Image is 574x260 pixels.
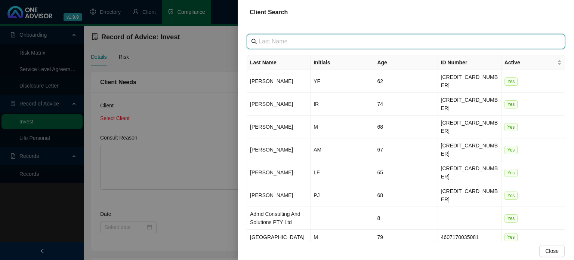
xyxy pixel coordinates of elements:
[247,184,311,207] td: [PERSON_NAME]
[377,78,383,84] span: 62
[311,70,374,93] td: YF
[438,138,502,161] td: [CREDIT_CARD_NUMBER]
[504,123,518,131] span: Yes
[247,138,311,161] td: [PERSON_NAME]
[377,192,383,198] span: 68
[504,58,556,67] span: Active
[504,146,518,154] span: Yes
[438,184,502,207] td: [CREDIT_CARD_NUMBER]
[247,93,311,116] td: [PERSON_NAME]
[504,214,518,223] span: Yes
[247,70,311,93] td: [PERSON_NAME]
[502,55,565,70] th: Active
[377,169,383,175] span: 65
[251,39,257,45] span: search
[247,161,311,184] td: [PERSON_NAME]
[247,55,311,70] th: Last Name
[311,93,374,116] td: IR
[247,207,311,230] td: Admd Consulting And Solutions PTY Ltd
[311,55,374,70] th: Initials
[438,55,502,70] th: ID Number
[504,100,518,108] span: Yes
[438,116,502,138] td: [CREDIT_CARD_NUMBER]
[250,9,288,15] span: Client Search
[438,161,502,184] td: [CREDIT_CARD_NUMBER]
[377,234,383,240] span: 79
[545,247,559,255] span: Close
[311,184,374,207] td: PJ
[374,55,438,70] th: Age
[247,116,311,138] td: [PERSON_NAME]
[311,230,374,245] td: M
[438,70,502,93] td: [CREDIT_CARD_NUMBER]
[504,169,518,177] span: Yes
[311,116,374,138] td: M
[311,161,374,184] td: LF
[438,230,502,245] td: 4607170035081
[438,93,502,116] td: [CREDIT_CARD_NUMBER]
[377,215,380,221] span: 8
[377,124,383,130] span: 68
[377,101,383,107] span: 74
[504,77,518,86] span: Yes
[259,37,555,46] input: Last Name
[539,245,565,257] button: Close
[377,147,383,153] span: 67
[247,230,311,245] td: [GEOGRAPHIC_DATA]
[504,233,518,241] span: Yes
[504,192,518,200] span: Yes
[311,138,374,161] td: AM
